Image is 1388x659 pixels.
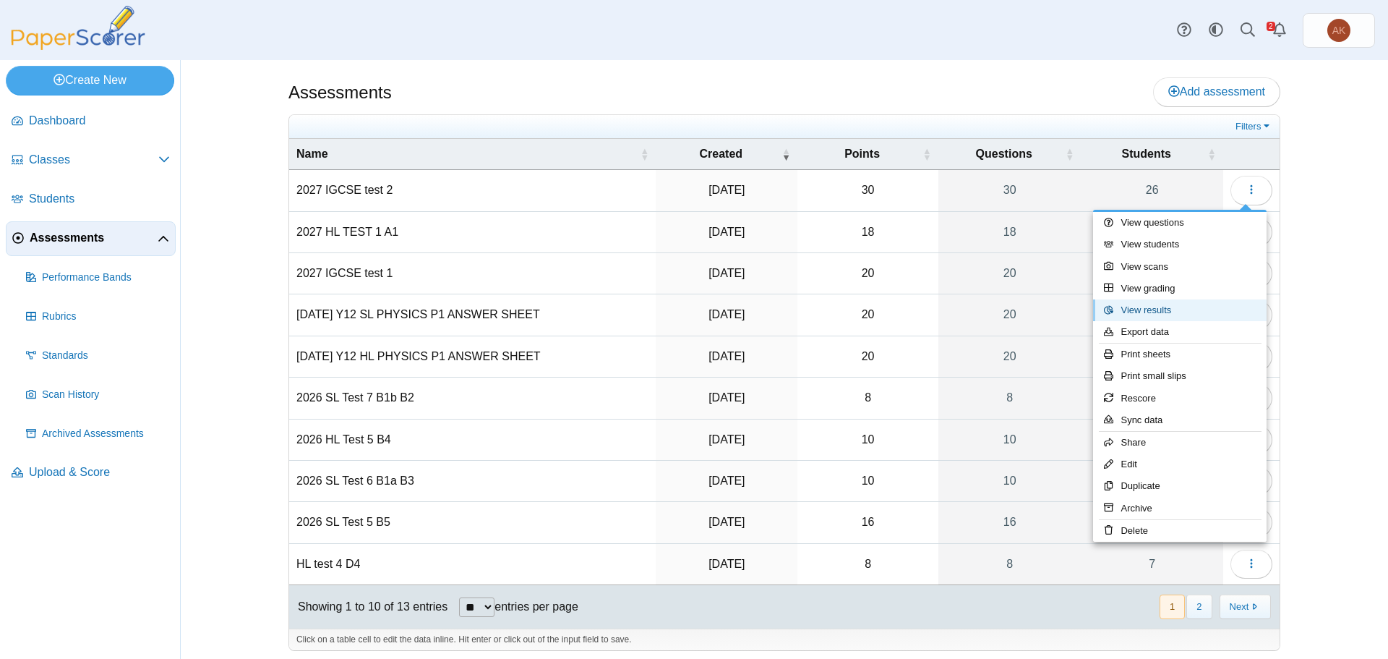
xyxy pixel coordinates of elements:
td: 8 [797,378,938,419]
span: Scan History [42,388,170,402]
time: May 5, 2025 at 10:54 AM [708,475,745,487]
td: 8 [797,544,938,585]
a: 26 [1081,170,1223,211]
td: HL test 4 D4 [289,544,656,585]
a: Alerts [1264,14,1295,46]
td: 30 [797,170,938,211]
a: 16 [1081,502,1223,543]
span: Rubrics [42,310,170,324]
td: 2026 HL Test 5 B4 [289,420,656,461]
span: Classes [29,152,158,168]
div: Showing 1 to 10 of 13 entries [289,585,447,629]
time: Mar 21, 2025 at 11:59 AM [708,516,745,528]
a: Upload & Score [6,456,176,490]
time: May 12, 2025 at 12:36 PM [708,391,745,404]
a: Export data [1093,321,1267,343]
button: Next [1220,595,1271,618]
td: 16 [797,502,938,543]
a: 11 [1081,336,1223,377]
a: 16 [938,502,1081,543]
span: Anna Kostouki [1327,19,1350,42]
span: Name [296,146,637,162]
span: Add assessment [1168,85,1265,98]
a: Anna Kostouki [1303,13,1375,48]
a: 8 [938,544,1081,584]
a: 16 [1081,461,1223,501]
a: View students [1093,234,1267,255]
span: Archived Assessments [42,427,170,441]
span: Points : Activate to sort [922,147,931,161]
nav: pagination [1158,595,1271,618]
a: Sync data [1093,409,1267,431]
a: Archived Assessments [20,417,176,451]
button: 2 [1186,595,1212,618]
span: Students [1088,146,1204,162]
td: [DATE] Y12 SL PHYSICS P1 ANSWER SHEET [289,294,656,336]
a: 30 [938,170,1081,211]
a: Delete [1093,520,1267,542]
a: View grading [1093,278,1267,299]
td: 20 [797,336,938,378]
td: [DATE] Y12 HL PHYSICS P1 ANSWER SHEET [289,336,656,378]
span: Anna Kostouki [1332,25,1346,35]
a: 20 [938,253,1081,294]
a: Classes [6,143,176,178]
a: Share [1093,432,1267,454]
span: Dashboard [29,113,170,129]
time: Sep 19, 2025 at 1:31 PM [708,226,745,238]
span: Performance Bands [42,271,170,285]
a: 10 [938,461,1081,501]
div: Click on a table cell to edit the data inline. Hit enter or click out of the input field to save. [289,629,1280,650]
a: Print small slips [1093,365,1267,387]
a: Performance Bands [20,260,176,295]
td: 20 [797,253,938,294]
span: Questions [946,146,1062,162]
a: View scans [1093,256,1267,278]
a: Students [6,182,176,217]
td: 10 [797,461,938,502]
a: View questions [1093,212,1267,234]
button: 1 [1160,595,1185,618]
span: Upload & Score [29,464,170,480]
td: 2027 IGCSE test 2 [289,170,656,211]
a: 7 [1081,544,1223,584]
span: Standards [42,349,170,363]
a: Create New [6,66,174,95]
a: Archive [1093,498,1267,519]
h1: Assessments [288,80,392,105]
a: Dashboard [6,104,176,139]
a: 16 [1081,378,1223,418]
img: PaperScorer [6,6,150,50]
time: May 9, 2025 at 2:38 PM [708,433,745,446]
time: Sep 18, 2025 at 1:38 PM [708,267,745,279]
a: Rubrics [20,299,176,334]
span: Students [29,191,170,207]
a: 8 [938,378,1081,418]
td: 18 [797,212,938,253]
span: Points [805,146,920,162]
span: Assessments [30,230,158,246]
a: 6 [1081,212,1223,252]
span: Questions : Activate to sort [1065,147,1074,161]
span: Students : Activate to sort [1207,147,1216,161]
a: Print sheets [1093,344,1267,365]
td: 10 [797,420,938,461]
a: PaperScorer [6,40,150,52]
a: 20 [938,294,1081,335]
td: 20 [797,294,938,336]
a: Filters [1232,119,1276,134]
td: 2027 HL TEST 1 A1 [289,212,656,253]
a: Scan History [20,378,176,412]
time: Sep 24, 2025 at 3:03 PM [708,184,745,196]
time: May 16, 2025 at 9:04 AM [708,350,745,362]
td: 2026 SL Test 5 B5 [289,502,656,543]
td: 2026 SL Test 7 B1b B2 [289,378,656,419]
label: entries per page [494,600,578,613]
time: Mar 18, 2025 at 3:33 PM [708,558,745,570]
span: Created : Activate to remove sorting [781,147,790,161]
a: Add assessment [1153,77,1280,106]
a: 20 [938,336,1081,377]
a: 28 [1081,253,1223,294]
time: May 16, 2025 at 9:07 AM [708,308,745,320]
a: 10 [938,420,1081,460]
